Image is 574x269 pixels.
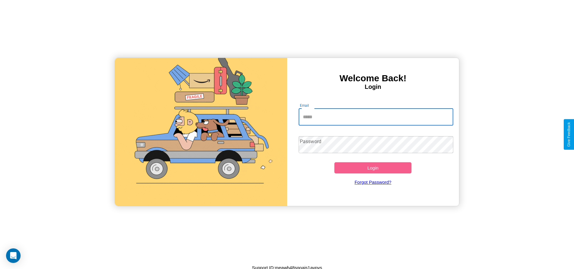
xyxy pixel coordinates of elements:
button: Login [334,162,412,173]
h3: Welcome Back! [287,73,459,83]
h4: Login [287,83,459,90]
a: Forgot Password? [296,173,450,191]
img: gif [115,58,287,206]
div: Open Intercom Messenger [6,248,21,263]
div: Give Feedback [567,122,571,147]
label: Email [300,103,309,108]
